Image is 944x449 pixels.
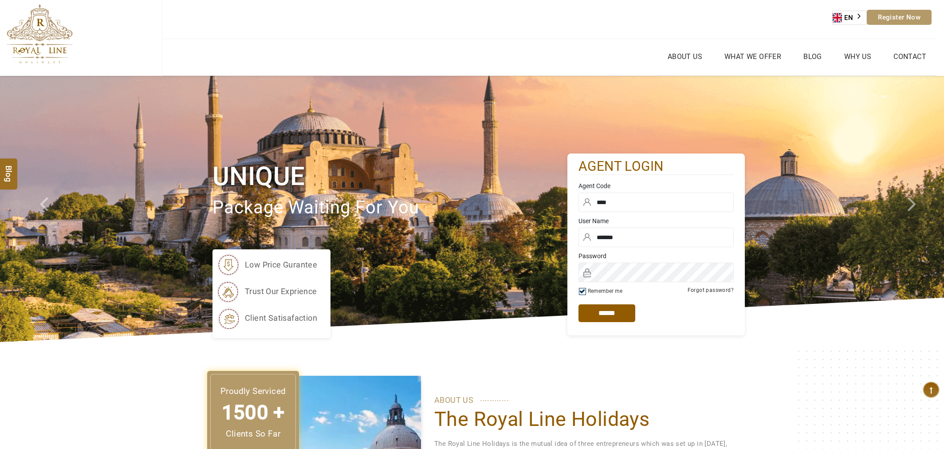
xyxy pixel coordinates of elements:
[832,11,867,25] aside: Language selected: English
[842,50,873,63] a: Why Us
[897,76,944,342] a: Check next image
[891,50,928,63] a: Contact
[578,181,734,190] label: Agent Code
[832,11,867,25] div: Language
[578,217,734,225] label: User Name
[217,254,317,276] li: low price gurantee
[217,307,317,329] li: client satisafaction
[801,50,824,63] a: Blog
[665,50,704,63] a: About Us
[578,158,734,175] h2: agent login
[434,407,732,432] h1: The Royal Line Holidays
[578,252,734,260] label: Password
[867,10,932,25] a: Register Now
[588,288,622,294] label: Remember me
[688,287,734,293] a: Forgot password?
[28,76,75,342] a: Check next prev
[722,50,783,63] a: What we Offer
[212,193,567,223] p: package waiting for you
[833,11,866,24] a: EN
[3,165,15,173] span: Blog
[7,4,73,64] img: The Royal Line Holidays
[217,280,317,303] li: trust our exprience
[480,392,509,405] span: ............
[212,160,567,193] h1: Unique
[434,394,732,407] p: ABOUT US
